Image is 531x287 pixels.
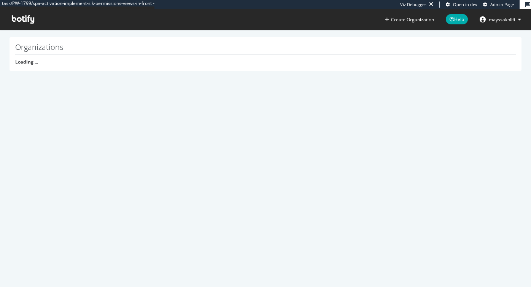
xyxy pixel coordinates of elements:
[474,13,527,26] button: mayssakhlifi
[446,2,477,8] a: Open in dev
[490,2,514,7] span: Admin Page
[483,2,514,8] a: Admin Page
[400,2,428,8] div: Viz Debugger:
[489,16,515,23] span: mayssakhlifi
[446,14,468,24] span: Help
[453,2,477,7] span: Open in dev
[385,16,434,23] button: Create Organization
